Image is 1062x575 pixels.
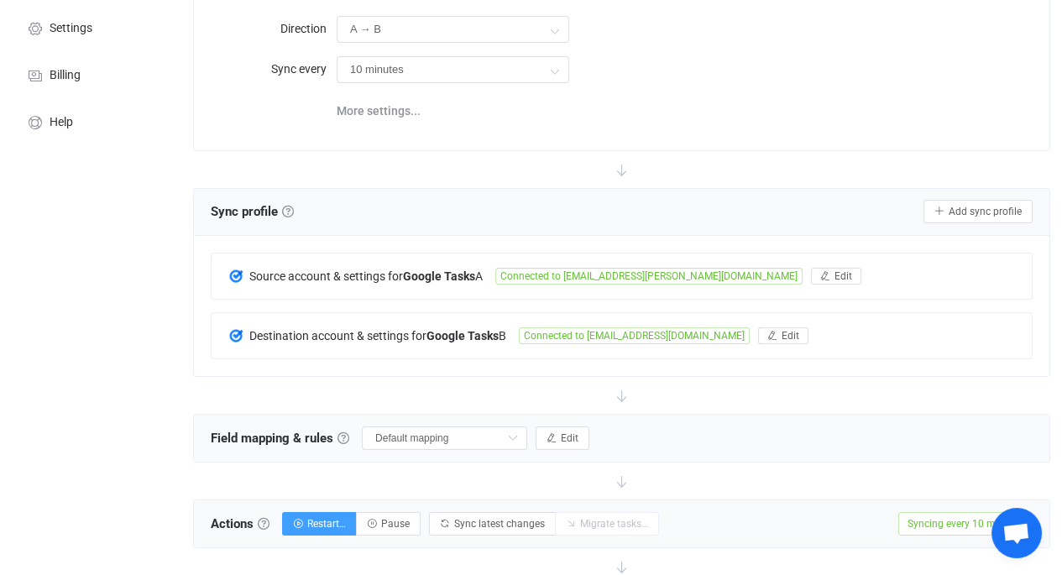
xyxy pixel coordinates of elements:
[495,268,803,285] span: Connected to [EMAIL_ADDRESS][PERSON_NAME][DOMAIN_NAME]
[429,512,556,536] button: Sync latest changes
[337,94,421,128] span: More settings...
[211,199,294,224] span: Sync profile
[949,206,1022,217] span: Add sync profile
[536,426,589,450] button: Edit
[228,269,243,284] img: google-tasks.png
[249,329,426,342] span: Destination account & settings for
[249,269,403,283] span: Source account & settings for
[561,432,578,444] span: Edit
[426,329,499,342] b: Google Tasks
[580,518,648,530] span: Migrate tasks…
[782,330,799,342] span: Edit
[50,22,92,35] span: Settings
[898,512,1033,536] span: Syncing every 10 minutes
[454,518,545,530] span: Sync latest changes
[991,508,1042,558] a: Open chat
[228,328,243,343] img: google-tasks.png
[8,97,176,144] a: Help
[50,116,73,129] span: Help
[282,512,357,536] button: Restart…
[211,511,269,536] span: Actions
[362,426,527,450] input: Select
[211,52,337,86] label: Sync every
[519,327,750,344] span: Connected to [EMAIL_ADDRESS][DOMAIN_NAME]
[555,512,659,536] button: Migrate tasks…
[307,518,346,530] span: Restart…
[381,518,410,530] span: Pause
[211,12,337,45] label: Direction
[8,50,176,97] a: Billing
[356,512,421,536] button: Pause
[211,426,349,451] span: Field mapping & rules
[403,269,475,283] b: Google Tasks
[249,329,506,342] span: B
[834,270,852,282] span: Edit
[337,16,569,43] input: Model
[811,268,861,285] button: Edit
[337,56,569,83] input: Model
[249,269,483,283] span: A
[50,69,81,82] span: Billing
[758,327,808,344] button: Edit
[8,3,176,50] a: Settings
[923,200,1033,223] button: Add sync profile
